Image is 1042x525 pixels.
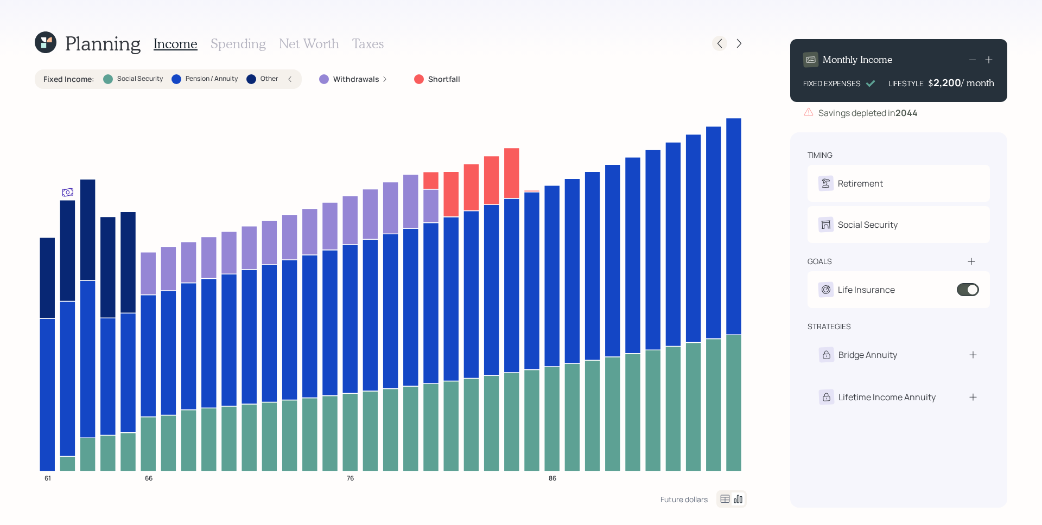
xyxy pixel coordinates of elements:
[549,473,556,482] tspan: 86
[888,78,924,89] div: LIFESTYLE
[145,473,153,482] tspan: 66
[838,177,883,190] div: Retirement
[895,107,918,119] b: 2044
[347,473,354,482] tspan: 76
[808,321,851,332] div: strategies
[838,348,897,361] div: Bridge Annuity
[660,494,708,504] div: Future dollars
[333,74,379,85] label: Withdrawals
[838,218,898,231] div: Social Security
[823,54,893,66] h4: Monthly Income
[803,78,861,89] div: FIXED EXPENSES
[117,74,163,84] label: Social Security
[352,36,384,52] h3: Taxes
[43,74,94,85] label: Fixed Income :
[186,74,238,84] label: Pension / Annuity
[65,31,141,55] h1: Planning
[808,150,833,161] div: timing
[154,36,198,52] h3: Income
[928,77,933,89] h4: $
[933,76,961,89] div: 2,200
[818,106,918,119] div: Savings depleted in
[45,473,51,482] tspan: 61
[428,74,460,85] label: Shortfall
[279,36,339,52] h3: Net Worth
[961,77,994,89] h4: / month
[838,283,895,296] div: Life Insurance
[808,256,832,267] div: goals
[838,390,936,404] div: Lifetime Income Annuity
[211,36,266,52] h3: Spending
[260,74,278,84] label: Other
